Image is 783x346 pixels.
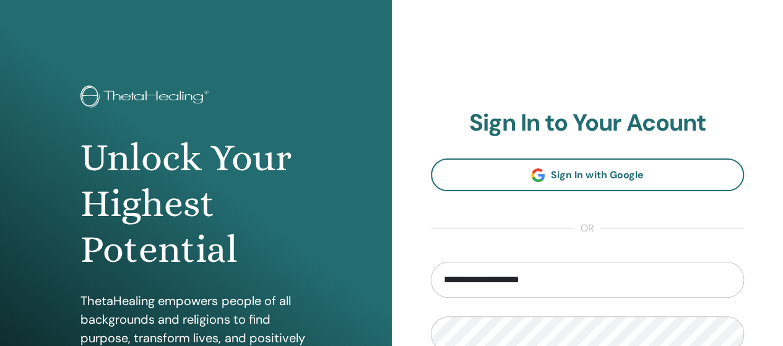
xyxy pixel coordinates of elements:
[431,158,745,191] a: Sign In with Google
[574,221,600,236] span: or
[431,109,745,137] h2: Sign In to Your Acount
[80,135,311,273] h1: Unlock Your Highest Potential
[551,168,643,181] span: Sign In with Google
